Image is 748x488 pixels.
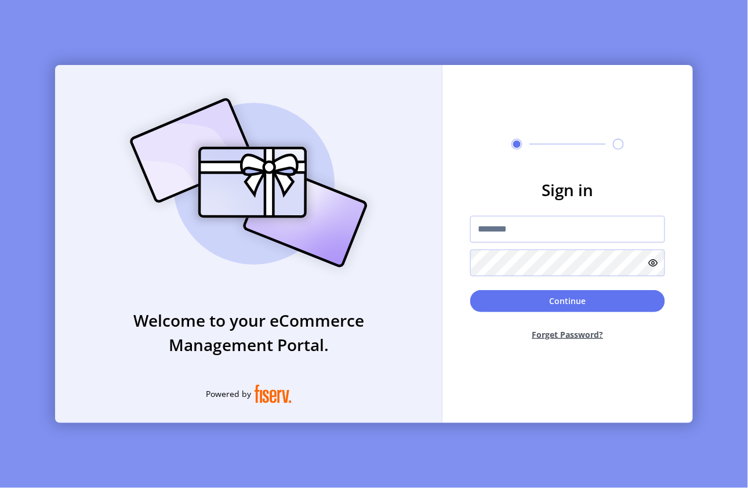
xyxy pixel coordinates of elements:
[470,319,665,350] button: Forget Password?
[112,85,385,280] img: card_Illustration.svg
[470,290,665,312] button: Continue
[206,388,251,400] span: Powered by
[470,178,665,202] h3: Sign in
[55,308,442,357] h3: Welcome to your eCommerce Management Portal.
